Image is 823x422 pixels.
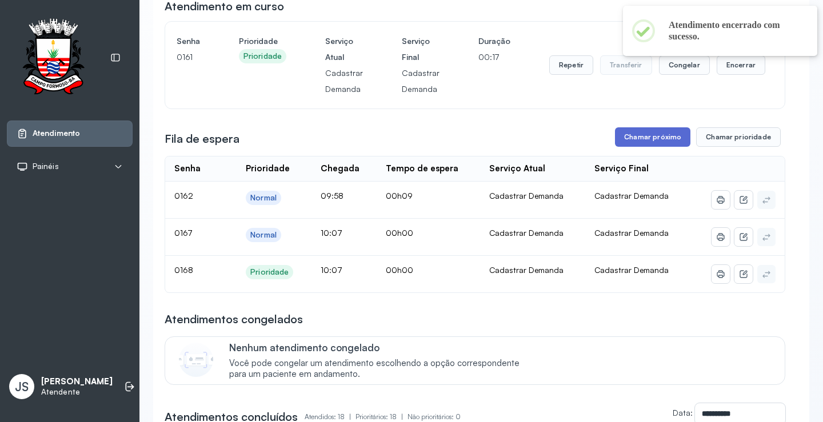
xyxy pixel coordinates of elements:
[669,19,799,42] h2: Atendimento encerrado com sucesso.
[489,265,576,275] div: Cadastrar Demanda
[325,65,363,97] p: Cadastrar Demanda
[174,163,201,174] div: Senha
[489,228,576,238] div: Cadastrar Demanda
[401,412,403,421] span: |
[174,191,193,200] span: 0162
[478,49,510,65] p: 00:17
[402,33,440,65] h4: Serviço Final
[321,228,342,238] span: 10:07
[174,228,193,238] span: 0167
[165,311,303,327] h3: Atendimentos congelados
[179,343,213,377] img: Imagem de CalloutCard
[615,127,690,147] button: Chamar próximo
[594,163,649,174] div: Serviço Final
[250,267,289,277] div: Prioridade
[386,163,458,174] div: Tempo de espera
[673,408,693,417] label: Data:
[600,55,652,75] button: Transferir
[174,265,193,275] span: 0168
[321,265,342,275] span: 10:07
[594,228,669,238] span: Cadastrar Demanda
[549,55,593,75] button: Repetir
[165,131,239,147] h3: Fila de espera
[386,228,413,238] span: 00h00
[41,376,113,387] p: [PERSON_NAME]
[321,191,343,200] span: 09:58
[250,193,277,203] div: Normal
[33,128,80,138] span: Atendimento
[239,33,286,49] h4: Prioridade
[17,128,123,139] a: Atendimento
[489,163,545,174] div: Serviço Atual
[177,33,200,49] h4: Senha
[478,33,510,49] h4: Duração
[659,55,710,75] button: Congelar
[386,191,413,200] span: 00h09
[489,191,576,201] div: Cadastrar Demanda
[325,33,363,65] h4: Serviço Atual
[250,230,277,240] div: Normal
[594,191,669,200] span: Cadastrar Demanda
[349,412,351,421] span: |
[33,162,59,171] span: Painéis
[243,51,282,61] div: Prioridade
[386,265,413,275] span: 00h00
[229,341,532,353] p: Nenhum atendimento congelado
[229,358,532,380] span: Você pode congelar um atendimento escolhendo a opção correspondente para um paciente em andamento.
[402,65,440,97] p: Cadastrar Demanda
[12,18,94,98] img: Logotipo do estabelecimento
[717,55,765,75] button: Encerrar
[177,49,200,65] p: 0161
[696,127,781,147] button: Chamar prioridade
[246,163,290,174] div: Prioridade
[41,387,113,397] p: Atendente
[321,163,359,174] div: Chegada
[594,265,669,275] span: Cadastrar Demanda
